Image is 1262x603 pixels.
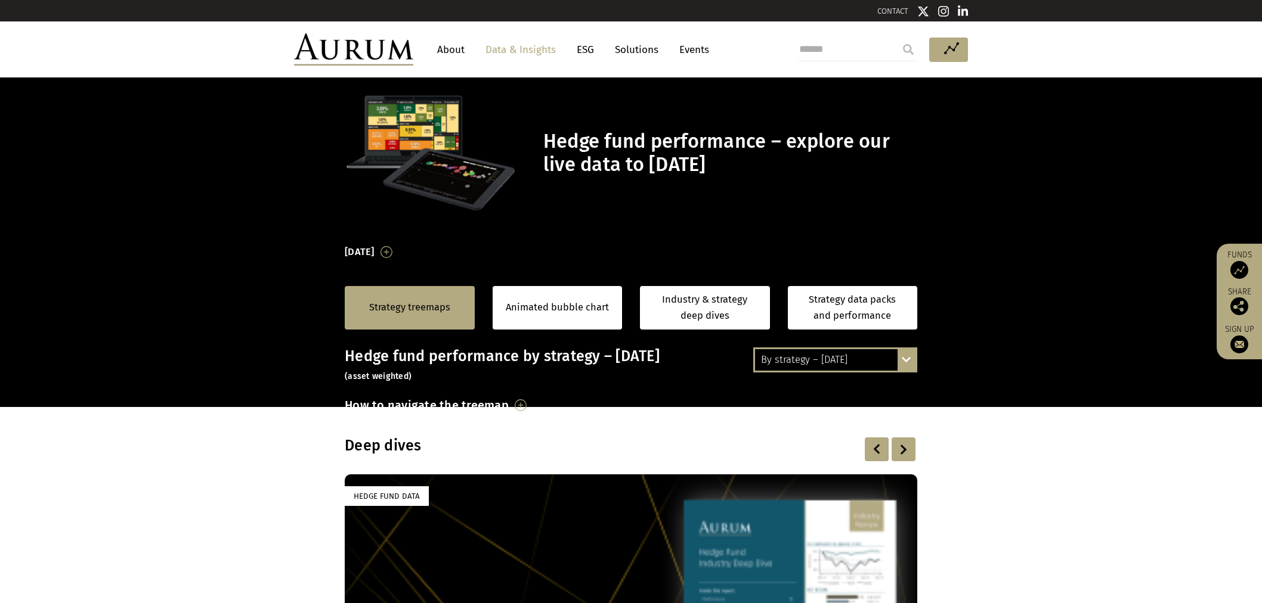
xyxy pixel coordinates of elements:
[938,5,949,17] img: Instagram icon
[571,39,600,61] a: ESG
[345,371,412,381] small: (asset weighted)
[788,286,918,330] a: Strategy data packs and performance
[345,243,375,261] h3: [DATE]
[1223,288,1256,315] div: Share
[609,39,664,61] a: Solutions
[1230,261,1248,279] img: Access Funds
[917,5,929,17] img: Twitter icon
[345,437,763,455] h3: Deep dives
[345,486,429,506] div: Hedge Fund Data
[673,39,709,61] a: Events
[294,33,413,66] img: Aurum
[345,395,509,415] h3: How to navigate the treemap
[896,38,920,61] input: Submit
[958,5,969,17] img: Linkedin icon
[345,347,917,383] h3: Hedge fund performance by strategy – [DATE]
[640,286,770,330] a: Industry & strategy deep dives
[1230,335,1248,353] img: Sign up to our newsletter
[543,130,914,176] h1: Hedge fund performance – explore our live data to [DATE]
[431,39,471,61] a: About
[1230,297,1248,315] img: Share this post
[755,349,915,371] div: By strategy – [DATE]
[506,300,609,315] a: Animated bubble chart
[480,39,562,61] a: Data & Insights
[877,7,908,15] a: CONTACT
[1223,324,1256,353] a: Sign up
[369,300,450,315] a: Strategy treemaps
[1223,250,1256,279] a: Funds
